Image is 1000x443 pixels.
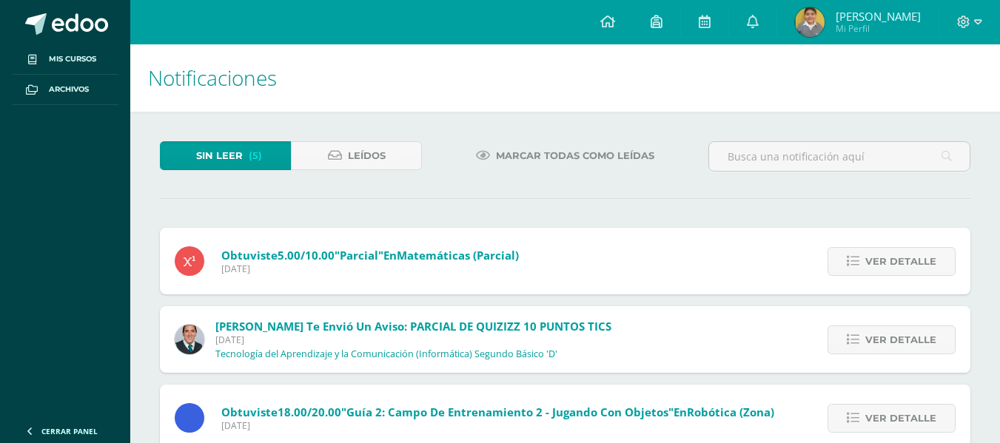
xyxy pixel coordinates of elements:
span: Ver detalle [865,248,936,275]
span: [PERSON_NAME] [836,9,921,24]
a: Marcar todas como leídas [457,141,673,170]
span: [DATE] [221,263,519,275]
span: Obtuviste en [221,405,774,419]
span: Mi Perfil [836,22,921,35]
span: 5.00/10.00 [278,248,335,263]
span: "Guía 2: Campo de Entrenamiento 2 - Jugando con Objetos" [341,405,674,419]
input: Busca una notificación aquí [709,142,970,171]
span: Robótica (Zona) [687,405,774,419]
span: Mis cursos [49,53,96,65]
a: Sin leer(5) [160,141,291,170]
span: [DATE] [215,334,611,346]
span: Sin leer [196,142,243,169]
span: Matemáticas (Parcial) [397,248,519,263]
img: 2306758994b507d40baaa54be1d4aa7e.png [175,325,204,354]
span: Leídos [348,142,386,169]
span: Obtuviste en [221,248,519,263]
a: Mis cursos [12,44,118,75]
span: Cerrar panel [41,426,98,436]
img: 6658efd565f3e63612ddf9fb0e50e572.png [795,7,825,37]
p: Tecnología del Aprendizaje y la Comunicación (Informática) Segundo Básico 'D' [215,348,557,360]
span: [PERSON_NAME] te envió un aviso: PARCIAL DE QUIZIZZ 10 PUNTOS TICS [215,319,611,334]
span: Notificaciones [148,64,277,92]
span: Ver detalle [865,326,936,354]
span: "Parcial" [335,248,383,263]
a: Archivos [12,75,118,105]
span: 18.00/20.00 [278,405,341,419]
span: Archivos [49,84,89,95]
a: Leídos [291,141,422,170]
span: (5) [249,142,262,169]
span: Marcar todas como leídas [496,142,654,169]
span: Ver detalle [865,405,936,432]
span: [DATE] [221,419,774,432]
